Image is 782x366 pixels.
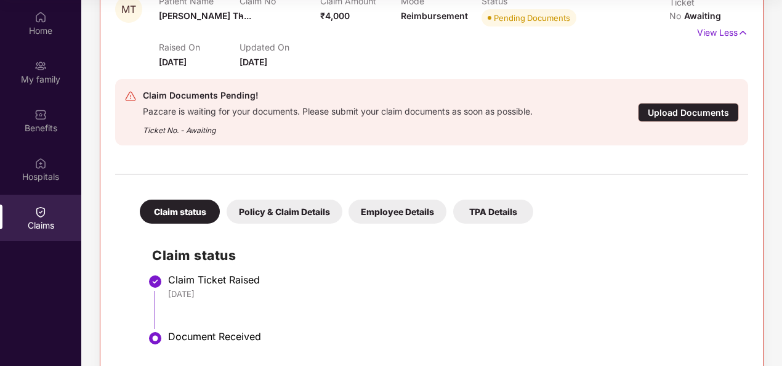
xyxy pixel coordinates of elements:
img: svg+xml;base64,PHN2ZyBpZD0iQ2xhaW0iIHhtbG5zPSJodHRwOi8vd3d3LnczLm9yZy8yMDAwL3N2ZyIgd2lkdGg9IjIwIi... [34,206,47,218]
p: View Less [697,23,748,39]
div: Document Received [168,330,736,343]
img: svg+xml;base64,PHN2ZyBpZD0iU3RlcC1BY3RpdmUtMzJ4MzIiIHhtbG5zPSJodHRwOi8vd3d3LnczLm9yZy8yMDAwL3N2Zy... [148,331,163,346]
span: [PERSON_NAME] Th... [159,10,251,21]
div: Pending Documents [494,12,570,24]
div: Employee Details [349,200,446,224]
img: svg+xml;base64,PHN2ZyB4bWxucz0iaHR0cDovL3d3dy53My5vcmcvMjAwMC9zdmciIHdpZHRoPSIyNCIgaGVpZ2h0PSIyNC... [124,90,137,102]
span: MT [121,4,136,15]
div: Claim Ticket Raised [168,274,736,286]
h2: Claim status [152,245,736,266]
span: ₹4,000 [320,10,350,21]
img: svg+xml;base64,PHN2ZyB4bWxucz0iaHR0cDovL3d3dy53My5vcmcvMjAwMC9zdmciIHdpZHRoPSIxNyIgaGVpZ2h0PSIxNy... [738,26,748,39]
span: - [240,10,244,21]
div: TPA Details [453,200,533,224]
div: [DATE] [168,288,736,299]
div: Policy & Claim Details [227,200,342,224]
img: svg+xml;base64,PHN2ZyB3aWR0aD0iMjAiIGhlaWdodD0iMjAiIHZpZXdCb3g9IjAgMCAyMCAyMCIgZmlsbD0ibm9uZSIgeG... [34,60,47,72]
span: [DATE] [159,57,187,67]
p: Raised On [159,42,240,52]
img: svg+xml;base64,PHN2ZyBpZD0iU3RlcC1Eb25lLTMyeDMyIiB4bWxucz0iaHR0cDovL3d3dy53My5vcmcvMjAwMC9zdmciIH... [148,274,163,289]
img: svg+xml;base64,PHN2ZyBpZD0iQmVuZWZpdHMiIHhtbG5zPSJodHRwOi8vd3d3LnczLm9yZy8yMDAwL3N2ZyIgd2lkdGg9Ij... [34,108,47,121]
div: Claim Documents Pending! [143,88,533,103]
p: Updated On [240,42,320,52]
img: svg+xml;base64,PHN2ZyBpZD0iSG9tZSIgeG1sbnM9Imh0dHA6Ly93d3cudzMub3JnLzIwMDAvc3ZnIiB3aWR0aD0iMjAiIG... [34,11,47,23]
span: Reimbursement [401,10,468,21]
span: Awaiting [684,10,721,21]
div: Upload Documents [638,103,739,122]
div: Ticket No. - Awaiting [143,117,533,136]
div: Claim status [140,200,220,224]
div: Pazcare is waiting for your documents. Please submit your claim documents as soon as possible. [143,103,533,117]
span: [DATE] [240,57,267,67]
img: svg+xml;base64,PHN2ZyBpZD0iSG9zcGl0YWxzIiB4bWxucz0iaHR0cDovL3d3dy53My5vcmcvMjAwMC9zdmciIHdpZHRoPS... [34,157,47,169]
